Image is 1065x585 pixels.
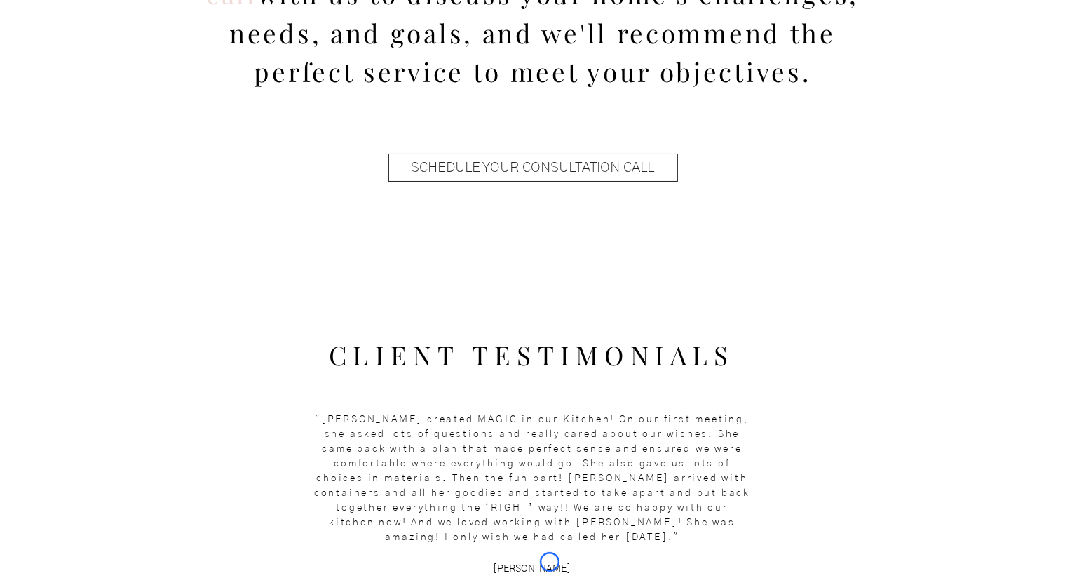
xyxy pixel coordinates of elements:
span: CLIENT TESTIMONIALS [329,337,735,372]
a: SCHEDULE YOUR CONSULTATION CALL [388,154,678,182]
span: "[PERSON_NAME] created MAGIC in our Kitchen! On our first meeting, she asked lots of questions an... [314,415,750,542]
span: [PERSON_NAME] [494,564,571,574]
span: SCHEDULE YOUR CONSULTATION CALL [412,158,655,177]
